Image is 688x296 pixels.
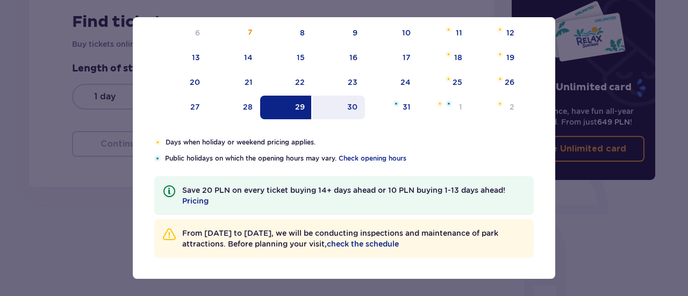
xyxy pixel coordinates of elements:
td: Date not available. Monday, October 6, 2025 [154,21,207,45]
div: 21 [245,77,253,88]
div: 24 [400,77,411,88]
div: 29 [295,102,305,112]
td: Orange star26 [470,71,522,95]
td: Date selected. Wednesday, October 29, 2025 [260,96,312,119]
a: Check opening hours [339,154,406,163]
img: Orange star [436,100,443,107]
img: Blue star [154,155,161,162]
img: Orange star [497,51,504,57]
div: 17 [403,52,411,63]
p: Public holidays on which the opening hours may vary. [165,154,534,163]
div: 26 [505,77,514,88]
td: 8 [260,21,312,45]
div: 6 [195,27,200,38]
p: Save 20 PLN on every ticket buying 14+ days ahead or 10 PLN buying 1-13 days ahead! [182,185,525,206]
div: 8 [300,27,305,38]
div: 14 [244,52,253,63]
div: 13 [192,52,200,63]
div: 2 [510,102,514,112]
td: Blue star31 [365,96,418,119]
div: 7 [248,27,253,38]
td: Date not available. Tuesday, October 7, 2025 [207,21,261,45]
td: 24 [365,71,418,95]
td: 28 [207,96,261,119]
img: Orange star [497,100,504,107]
div: 1 [459,102,462,112]
img: Orange star [154,139,161,146]
div: 20 [190,77,200,88]
td: 9 [312,21,365,45]
a: check the schedule [327,239,399,249]
div: 28 [243,102,253,112]
img: Blue star [393,100,399,107]
p: From [DATE] to [DATE], we will be conducting inspections and maintenance of park attractions. Bef... [182,228,525,249]
div: 27 [190,102,200,112]
td: 22 [260,71,312,95]
a: Pricing [182,196,209,206]
img: Orange star [497,76,504,82]
div: 18 [454,52,462,63]
td: 27 [154,96,207,119]
td: Orange star2 [470,96,522,119]
img: Orange star [497,26,504,33]
div: 31 [403,102,411,112]
td: Orange star25 [418,71,470,95]
td: Orange star19 [470,46,522,70]
div: 16 [349,52,357,63]
td: 16 [312,46,365,70]
div: 19 [506,52,514,63]
img: Orange star [445,51,452,57]
td: 17 [365,46,418,70]
div: 11 [456,27,462,38]
p: Days when holiday or weekend pricing applies. [166,138,534,147]
td: Orange star11 [418,21,470,45]
div: 15 [297,52,305,63]
td: 21 [207,71,261,95]
td: 23 [312,71,365,95]
td: Date not available. Saturday, November 1, 2025 [418,96,470,119]
div: 25 [453,77,462,88]
td: 15 [260,46,312,70]
div: 23 [348,77,357,88]
div: 10 [402,27,411,38]
img: Orange star [445,26,452,33]
div: 9 [353,27,357,38]
img: Orange star [445,76,452,82]
td: 14 [207,46,261,70]
div: 12 [506,27,514,38]
td: Orange star18 [418,46,470,70]
td: 20 [154,71,207,95]
td: 30 [312,96,365,119]
div: 22 [295,77,305,88]
div: 30 [347,102,357,112]
td: Orange star12 [470,21,522,45]
td: 10 [365,21,418,45]
img: Blue star [446,100,452,107]
td: 13 [154,46,207,70]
